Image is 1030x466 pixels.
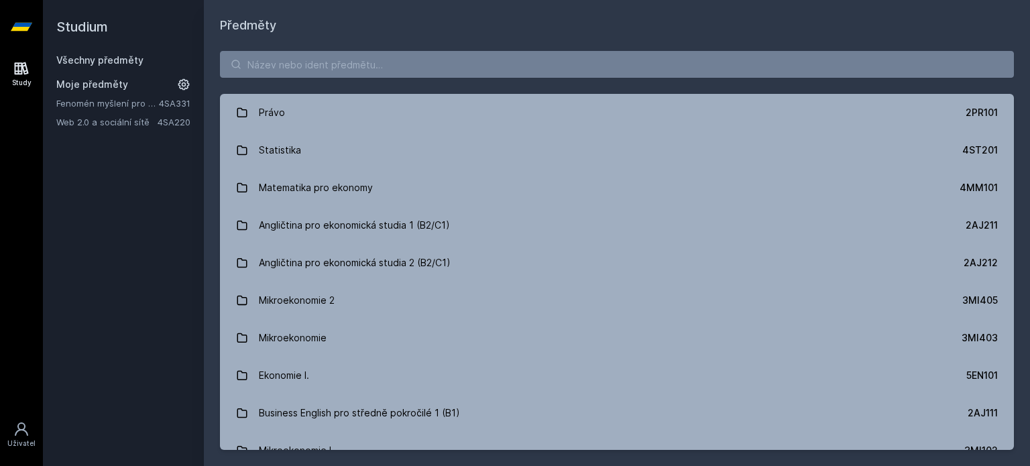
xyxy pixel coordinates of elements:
div: 5EN101 [966,369,998,382]
div: 2AJ211 [966,219,998,232]
div: Statistika [259,137,301,164]
a: 4SA220 [158,117,190,127]
input: Název nebo ident předmětu… [220,51,1014,78]
div: Angličtina pro ekonomická studia 1 (B2/C1) [259,212,450,239]
div: Mikroekonomie [259,325,327,351]
a: Mikroekonomie 2 3MI405 [220,282,1014,319]
div: 4MM101 [960,181,998,194]
a: Ekonomie I. 5EN101 [220,357,1014,394]
div: 4ST201 [962,143,998,157]
a: Fenomén myšlení pro manažery [56,97,159,110]
span: Moje předměty [56,78,128,91]
a: Angličtina pro ekonomická studia 1 (B2/C1) 2AJ211 [220,207,1014,244]
a: Study [3,54,40,95]
div: 2AJ111 [968,406,998,420]
div: Ekonomie I. [259,362,309,389]
div: Uživatel [7,439,36,449]
div: 3MI405 [962,294,998,307]
a: Statistika 4ST201 [220,131,1014,169]
a: Všechny předměty [56,54,144,66]
div: 2PR101 [966,106,998,119]
a: Mikroekonomie 3MI403 [220,319,1014,357]
a: Uživatel [3,414,40,455]
h1: Předměty [220,16,1014,35]
div: Mikroekonomie I [259,437,331,464]
div: 3MI102 [964,444,998,457]
a: Web 2.0 a sociální sítě [56,115,158,129]
div: Mikroekonomie 2 [259,287,335,314]
div: Právo [259,99,285,126]
a: 4SA331 [159,98,190,109]
div: Angličtina pro ekonomická studia 2 (B2/C1) [259,249,451,276]
div: Study [12,78,32,88]
div: 2AJ212 [964,256,998,270]
div: Business English pro středně pokročilé 1 (B1) [259,400,460,426]
a: Matematika pro ekonomy 4MM101 [220,169,1014,207]
div: Matematika pro ekonomy [259,174,373,201]
a: Právo 2PR101 [220,94,1014,131]
div: 3MI403 [962,331,998,345]
a: Angličtina pro ekonomická studia 2 (B2/C1) 2AJ212 [220,244,1014,282]
a: Business English pro středně pokročilé 1 (B1) 2AJ111 [220,394,1014,432]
